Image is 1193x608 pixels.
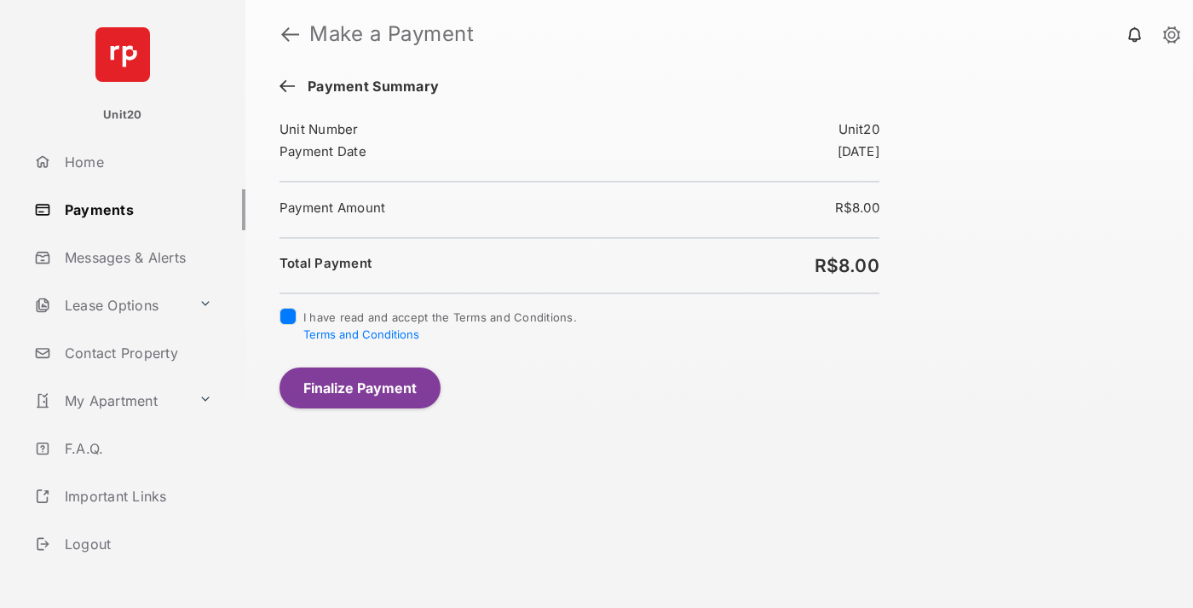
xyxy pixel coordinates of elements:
[27,476,219,517] a: Important Links
[280,368,441,408] button: Finalize Payment
[27,189,245,230] a: Payments
[27,428,245,469] a: F.A.Q.
[27,142,245,182] a: Home
[95,27,150,82] img: svg+xml;base64,PHN2ZyB4bWxucz0iaHR0cDovL3d3dy53My5vcmcvMjAwMC9zdmciIHdpZHRoPSI2NCIgaGVpZ2h0PSI2NC...
[27,237,245,278] a: Messages & Alerts
[27,380,192,421] a: My Apartment
[309,24,474,44] strong: Make a Payment
[303,327,419,341] button: I have read and accept the Terms and Conditions.
[27,524,245,565] a: Logout
[303,310,577,341] span: I have read and accept the Terms and Conditions.
[299,78,439,97] span: Payment Summary
[103,107,142,124] p: Unit20
[27,285,192,326] a: Lease Options
[27,333,245,373] a: Contact Property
